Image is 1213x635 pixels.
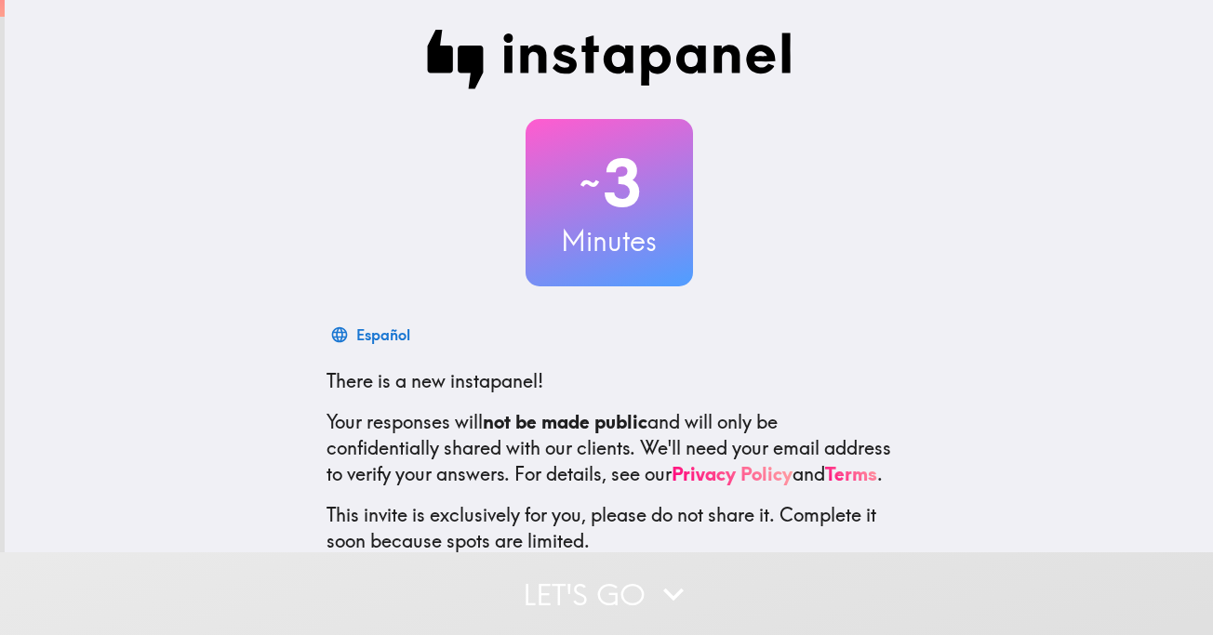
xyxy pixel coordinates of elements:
[327,502,892,554] p: This invite is exclusively for you, please do not share it. Complete it soon because spots are li...
[327,409,892,487] p: Your responses will and will only be confidentially shared with our clients. We'll need your emai...
[526,145,693,221] h2: 3
[327,369,543,392] span: There is a new instapanel!
[327,316,418,353] button: Español
[672,462,793,485] a: Privacy Policy
[427,30,792,89] img: Instapanel
[356,322,410,348] div: Español
[483,410,647,433] b: not be made public
[526,221,693,260] h3: Minutes
[825,462,877,485] a: Terms
[577,155,603,211] span: ~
